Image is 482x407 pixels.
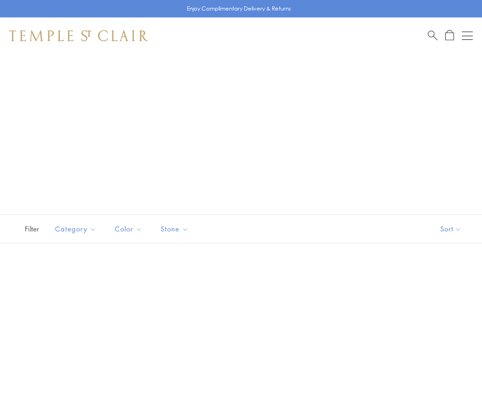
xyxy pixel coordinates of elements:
[48,219,103,239] button: Category
[9,30,148,41] img: Temple St. Clair
[462,30,473,41] button: Open navigation
[108,219,149,239] button: Color
[445,30,454,41] a: Open Shopping Bag
[154,219,196,239] button: Stone
[420,215,482,243] button: Show sort by
[50,223,103,235] span: Category
[187,4,291,13] p: Enjoy Complimentary Delivery & Returns
[428,30,437,41] a: Search
[110,223,149,235] span: Color
[156,223,196,235] span: Stone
